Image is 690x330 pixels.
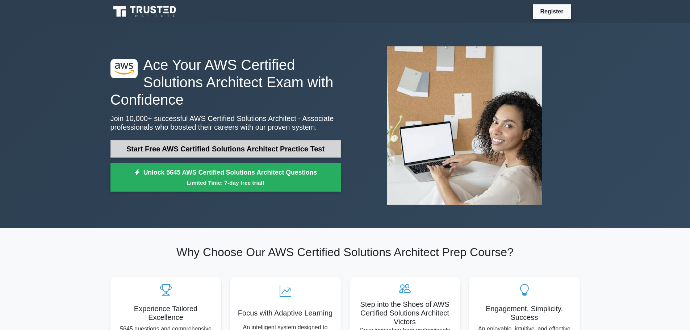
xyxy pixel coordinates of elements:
[110,163,341,192] a: Unlock 5645 AWS Certified Solutions Architect QuestionsLimited Time: 7-day free trial!
[120,179,332,187] small: Limited Time: 7-day free trial!
[116,304,216,322] h5: Experience Tailored Excellence
[355,300,455,326] h5: Step into the Shoes of AWS Certified Solutions Architect Victors
[475,304,574,322] h5: Engagement, Simplicity, Success
[236,309,335,317] h5: Focus with Adaptive Learning
[110,114,341,131] p: Join 10,000+ successful AWS Certified Solutions Architect - Associate professionals who boosted t...
[110,56,341,108] h1: Ace Your AWS Certified Solutions Architect Exam with Confidence
[110,140,341,158] a: Start Free AWS Certified Solutions Architect Practice Test
[110,245,580,259] h2: Why Choose Our AWS Certified Solutions Architect Prep Course?
[536,7,568,16] a: Register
